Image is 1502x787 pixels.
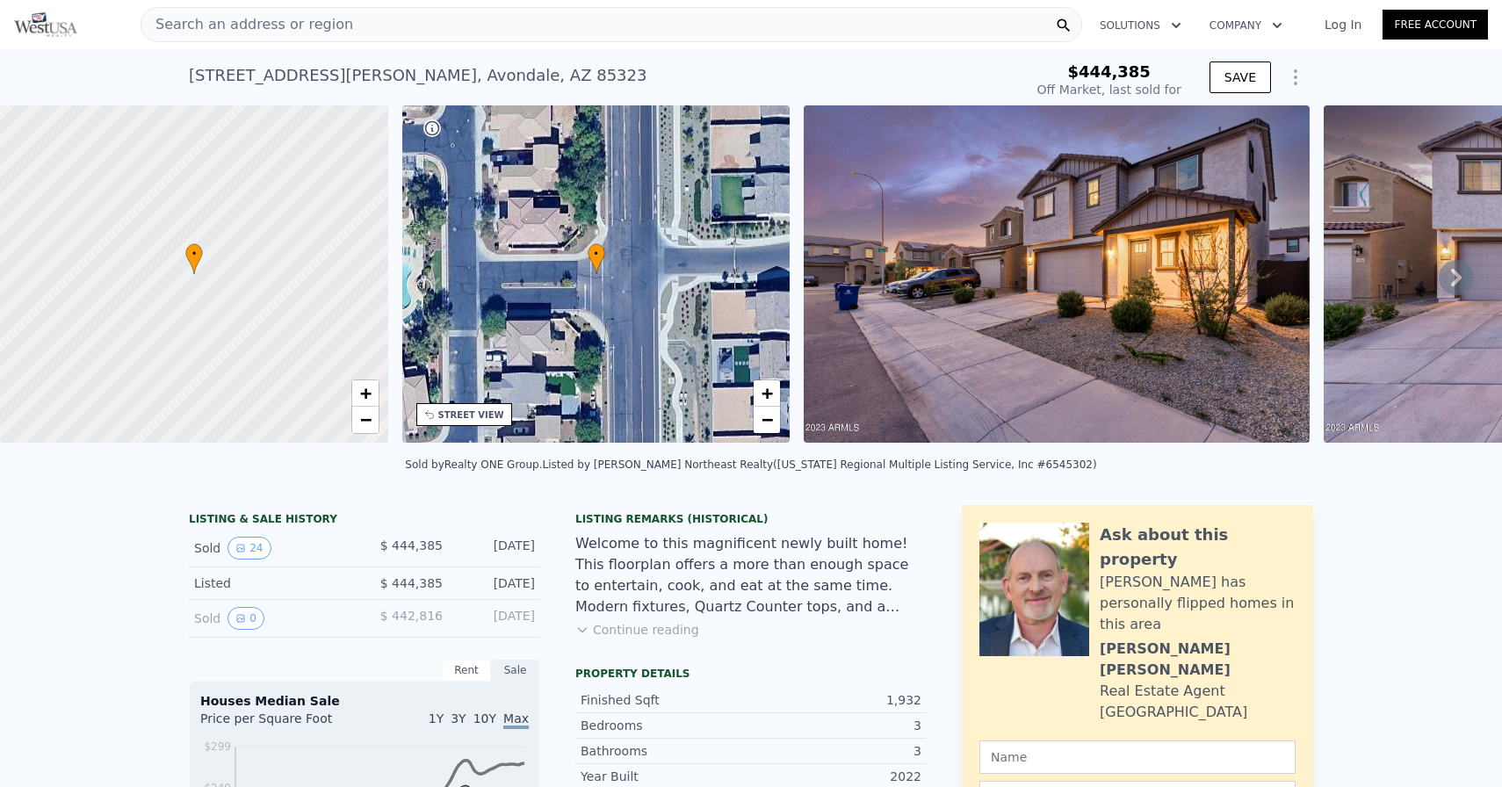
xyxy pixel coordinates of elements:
span: Max [503,711,529,729]
div: Bathrooms [581,742,751,760]
button: Solutions [1086,10,1195,41]
img: Sale: 3245317 Parcel: 12234187 [804,105,1310,443]
div: 1,932 [751,691,921,709]
div: Welcome to this magnificent newly built home! This floorplan offers a more than enough space to e... [575,533,927,617]
div: [DATE] [457,574,535,592]
div: Houses Median Sale [200,692,529,710]
a: Free Account [1383,10,1488,40]
div: Off Market, last sold for [1037,81,1181,98]
div: Bedrooms [581,717,751,734]
a: Zoom out [754,407,780,433]
span: $ 442,816 [380,609,443,623]
button: View historical data [227,607,264,630]
div: Rent [442,659,491,682]
span: $ 444,385 [380,576,443,590]
a: Log In [1303,16,1383,33]
div: Listed by [PERSON_NAME] Northeast Realty ([US_STATE] Regional Multiple Listing Service, Inc #6545... [542,458,1096,471]
div: Finished Sqft [581,691,751,709]
span: Search an address or region [141,14,353,35]
button: View historical data [227,537,271,560]
input: Name [979,740,1296,774]
img: Pellego [14,12,77,37]
button: SAVE [1210,61,1271,93]
div: Listed [194,574,350,592]
button: Show Options [1278,60,1313,95]
a: Zoom in [754,380,780,407]
span: + [359,382,371,404]
span: $ 444,385 [380,538,443,552]
span: 10Y [473,711,496,726]
span: • [588,246,605,262]
a: Zoom in [352,380,379,407]
div: Price per Square Foot [200,710,365,738]
div: [PERSON_NAME] has personally flipped homes in this area [1100,572,1296,635]
div: Year Built [581,768,751,785]
div: Sale [491,659,540,682]
div: Sold [194,537,350,560]
div: [DATE] [457,607,535,630]
span: • [185,246,203,262]
div: Real Estate Agent [1100,681,1225,702]
div: Sold by Realty ONE Group . [405,458,542,471]
div: Property details [575,667,927,681]
div: [STREET_ADDRESS][PERSON_NAME] , Avondale , AZ 85323 [189,63,646,88]
div: Ask about this property [1100,523,1296,572]
a: Zoom out [352,407,379,433]
span: − [359,408,371,430]
span: − [762,408,773,430]
span: $444,385 [1067,62,1151,81]
div: [DATE] [457,537,535,560]
span: 1Y [429,711,444,726]
div: STREET VIEW [438,408,504,422]
div: 2022 [751,768,921,785]
div: Listing Remarks (Historical) [575,512,927,526]
div: [PERSON_NAME] [PERSON_NAME] [1100,639,1296,681]
button: Continue reading [575,621,699,639]
div: [GEOGRAPHIC_DATA] [1100,702,1247,723]
div: Sold [194,607,350,630]
tspan: $299 [204,740,231,753]
div: LISTING & SALE HISTORY [189,512,540,530]
span: 3Y [451,711,466,726]
div: 3 [751,742,921,760]
button: Company [1195,10,1296,41]
div: 3 [751,717,921,734]
div: • [185,243,203,274]
span: + [762,382,773,404]
div: • [588,243,605,274]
